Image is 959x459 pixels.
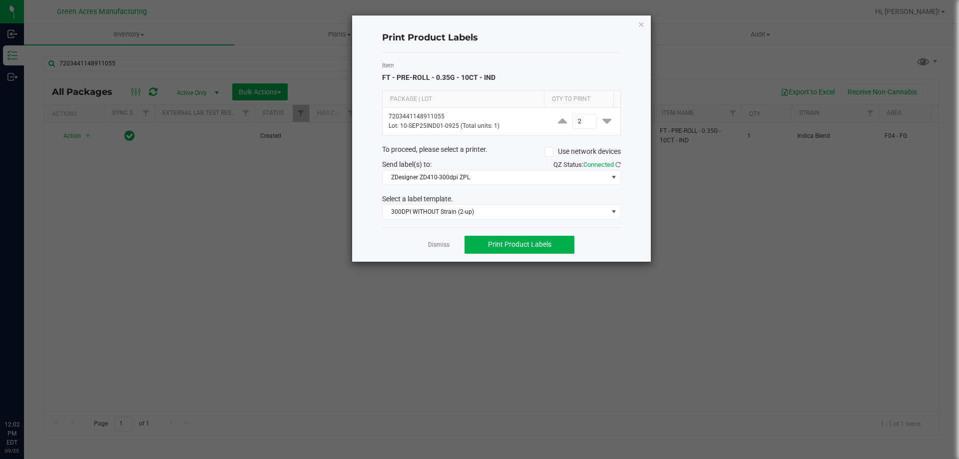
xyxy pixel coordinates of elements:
[583,161,614,168] span: Connected
[382,73,495,81] span: FT - PRE-ROLL - 0.35G - 10CT - IND
[383,170,608,184] span: ZDesigner ZD410-300dpi ZPL
[383,91,544,108] th: Package | Lot
[389,121,543,131] p: Lot: 10-SEP25IND01-0925 (Total units: 1)
[428,241,450,249] a: Dismiss
[382,160,432,168] span: Send label(s) to:
[375,144,628,159] div: To proceed, please select a printer.
[375,194,628,204] div: Select a label template.
[544,146,621,157] label: Use network devices
[544,91,613,108] th: Qty to Print
[382,61,621,70] label: Item
[389,112,543,121] p: 7203441148911055
[382,31,621,44] h4: Print Product Labels
[553,161,621,168] span: QZ Status:
[465,236,574,254] button: Print Product Labels
[488,240,551,248] span: Print Product Labels
[383,205,608,219] span: 300DPI WITHOUT Strain (2-up)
